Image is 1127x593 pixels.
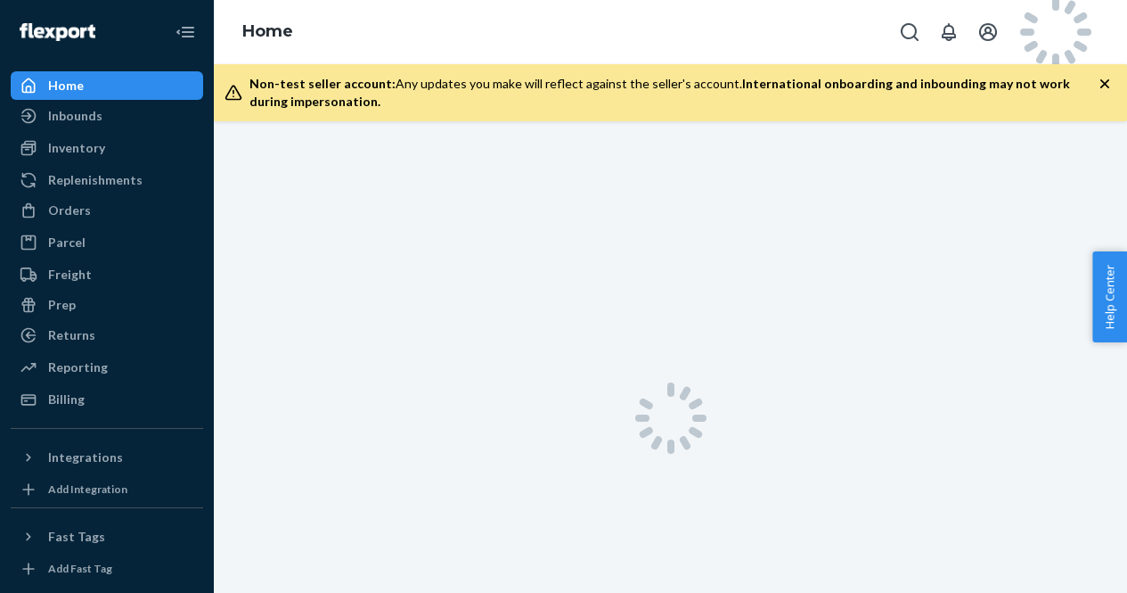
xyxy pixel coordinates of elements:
div: Orders [48,202,91,219]
img: Flexport logo [20,23,95,41]
a: Home [11,71,203,100]
a: Parcel [11,228,203,257]
a: Replenishments [11,166,203,194]
a: Returns [11,321,203,350]
a: Freight [11,260,203,289]
ol: breadcrumbs [228,6,307,58]
div: Fast Tags [48,528,105,546]
button: Help Center [1092,251,1127,342]
a: Inventory [11,134,203,162]
button: Fast Tags [11,523,203,551]
div: Any updates you make will reflect against the seller's account. [249,75,1098,111]
div: Prep [48,296,76,314]
a: Orders [11,196,203,225]
a: Add Fast Tag [11,558,203,580]
div: Replenishments [48,171,143,189]
div: Freight [48,266,92,284]
a: Billing [11,385,203,414]
div: Billing [48,391,85,408]
div: Integrations [48,449,123,466]
button: Close Navigation [167,14,203,50]
div: Add Fast Tag [48,561,112,576]
a: Reporting [11,353,203,382]
a: Prep [11,291,203,319]
button: Open Search Box [892,14,927,50]
div: Returns [48,326,95,344]
a: Add Integration [11,479,203,500]
div: Add Integration [48,482,127,497]
div: Reporting [48,358,108,376]
div: Inventory [48,139,105,157]
a: Home [242,21,293,41]
div: Parcel [48,234,86,251]
span: Non-test seller account: [249,76,396,91]
button: Integrations [11,443,203,472]
button: Open notifications [931,14,967,50]
div: Home [48,77,84,95]
div: Inbounds [48,107,102,125]
button: Open account menu [970,14,1006,50]
a: Inbounds [11,102,203,130]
